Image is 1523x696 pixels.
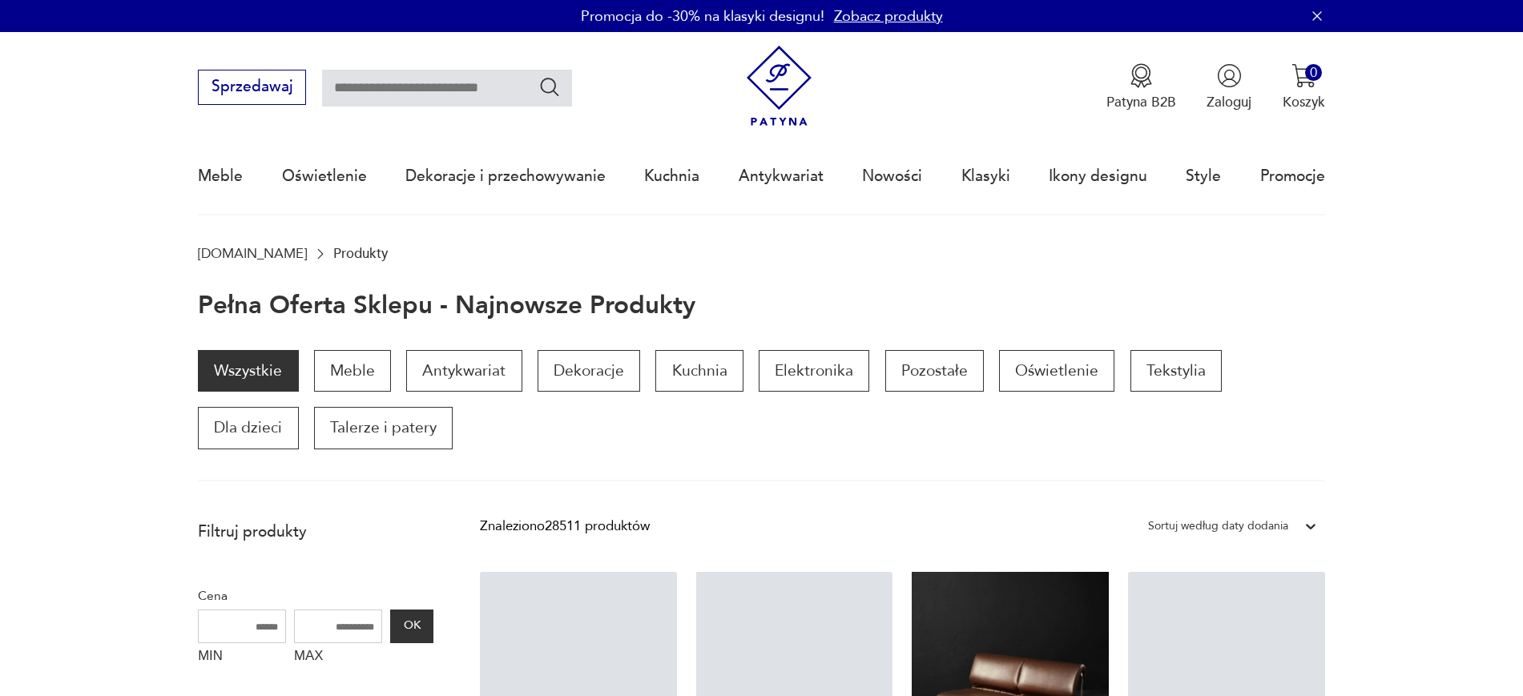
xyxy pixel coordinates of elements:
a: Dla dzieci [198,407,298,449]
a: Antykwariat [739,139,824,213]
label: MAX [294,643,382,674]
a: Meble [314,350,391,392]
p: Koszyk [1283,93,1325,111]
a: Style [1186,139,1221,213]
p: Patyna B2B [1106,93,1176,111]
a: Dekoracje i przechowywanie [405,139,606,213]
p: Filtruj produkty [198,521,433,542]
button: Szukaj [538,75,562,99]
a: Zobacz produkty [834,6,943,26]
img: Ikona medalu [1129,63,1154,88]
a: Wszystkie [198,350,298,392]
a: Dekoracje [538,350,640,392]
label: MIN [198,643,286,674]
div: 0 [1305,64,1322,81]
a: Oświetlenie [282,139,367,213]
img: Patyna - sklep z meblami i dekoracjami vintage [739,46,820,127]
button: Zaloguj [1207,63,1251,111]
a: Kuchnia [644,139,699,213]
a: Antykwariat [406,350,522,392]
p: Zaloguj [1207,93,1251,111]
p: Cena [198,585,433,606]
a: Ikona medaluPatyna B2B [1106,63,1176,111]
a: Talerze i patery [314,407,453,449]
a: [DOMAIN_NAME] [198,246,307,261]
a: Klasyki [961,139,1010,213]
a: Nowości [862,139,922,213]
p: Produkty [333,246,388,261]
button: Patyna B2B [1106,63,1176,111]
button: Sprzedawaj [198,70,306,105]
a: Pozostałe [885,350,984,392]
div: Sortuj według daty dodania [1148,516,1288,537]
a: Ikony designu [1049,139,1147,213]
a: Meble [198,139,243,213]
a: Elektronika [759,350,869,392]
h1: Pełna oferta sklepu - najnowsze produkty [198,292,695,320]
a: Oświetlenie [999,350,1114,392]
a: Tekstylia [1130,350,1222,392]
button: 0Koszyk [1283,63,1325,111]
img: Ikonka użytkownika [1217,63,1242,88]
button: OK [390,610,433,643]
img: Ikona koszyka [1291,63,1316,88]
div: Znaleziono 28511 produktów [480,516,650,537]
p: Promocja do -30% na klasyki designu! [581,6,824,26]
a: Kuchnia [655,350,743,392]
a: Sprzedawaj [198,82,306,95]
a: Promocje [1260,139,1325,213]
